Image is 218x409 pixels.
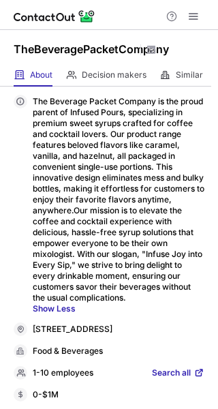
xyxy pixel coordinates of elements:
h1: TheBeveragePacketCompany [14,41,136,57]
span: Search all [152,367,191,380]
p: 1-10 employees [33,367,93,380]
img: ContactOut v5.3.10 [14,8,95,25]
span: Decision makers [82,70,146,80]
span: About [30,70,52,80]
a: Search all [152,367,204,380]
div: [STREET_ADDRESS] [33,324,204,336]
a: Show Less [33,303,204,314]
span: Similar [176,70,203,80]
p: The Beverage Packet Company is the proud parent of Infused Pours, specializing in premium sweet s... [33,96,204,314]
div: Food & Beverages [33,346,204,358]
div: 0-$1M [33,389,204,402]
